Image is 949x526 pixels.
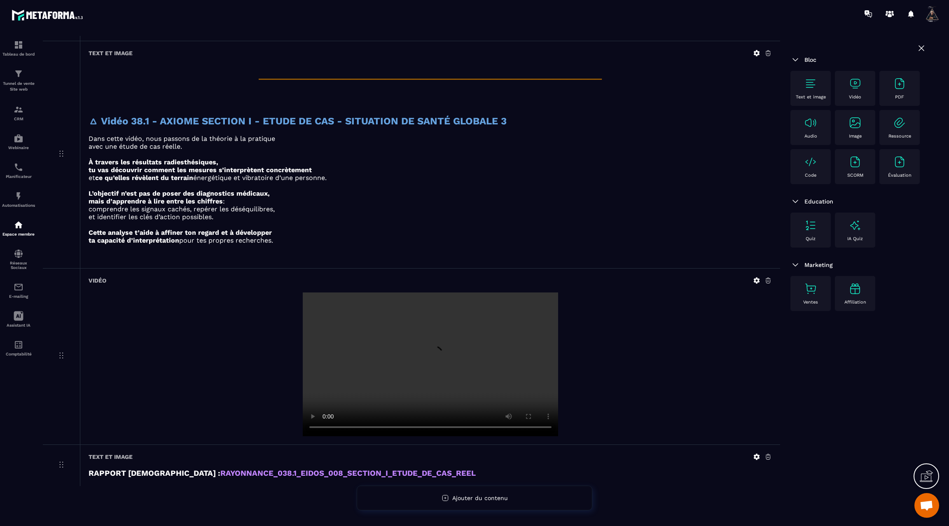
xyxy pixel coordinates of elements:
p: E-mailing [2,294,35,299]
p: Planificateur [2,174,35,179]
img: text-image no-wra [804,219,817,232]
p: Text et image [796,94,826,100]
span: Marketing [804,262,833,268]
img: text-image [848,219,862,232]
a: automationsautomationsAutomatisations [2,185,35,214]
p: PDF [895,94,904,100]
strong: tu vas découvrir comment les mesures s’interprètent concrètement [89,166,312,174]
a: automationsautomationsWebinaire [2,127,35,156]
h6: Text et image [89,50,133,56]
img: arrow-down [790,260,800,270]
img: arrow-down [790,55,800,65]
p: Tunnel de vente Site web [2,81,35,92]
img: automations [14,191,23,201]
img: formation [14,40,23,50]
img: text-image no-wra [848,155,862,168]
p: Espace membre [2,232,35,236]
p: Code [805,173,816,178]
p: Quiz [806,236,816,241]
a: accountantaccountantComptabilité [2,334,35,362]
p: IA Quiz [847,236,863,241]
p: Audio [804,133,817,139]
img: social-network [14,249,23,259]
p: Réseaux Sociaux [2,261,35,270]
img: text-image no-wra [848,77,862,90]
p: Vidéo [849,94,861,100]
a: automationsautomationsEspace membre [2,214,35,243]
span: pour tes propres recherches. [179,236,273,244]
p: Évaluation [888,173,912,178]
span: avec une étude de cas réelle. [89,143,182,150]
img: text-image no-wra [893,116,906,129]
strong: ta capacité d’interprétation [89,236,179,244]
span: : [223,197,225,205]
strong: RAPPORT [DEMOGRAPHIC_DATA] : [89,469,220,478]
a: social-networksocial-networkRéseaux Sociaux [2,243,35,276]
img: email [14,282,23,292]
p: Comptabilité [2,352,35,356]
img: text-image no-wra [804,116,817,129]
a: formationformationCRM [2,98,35,127]
img: scheduler [14,162,23,172]
p: Automatisations [2,203,35,208]
strong: ce qu’elles révèlent du terrain [95,174,193,182]
p: Ventes [803,299,818,305]
img: text-image [848,282,862,295]
img: automations [14,220,23,230]
p: Image [849,133,862,139]
span: Dans cette vidéo, nous passons de la théorie à la pratique [89,135,275,143]
strong: mais d’apprendre à lire entre les chiffres [89,197,223,205]
img: arrow-down [790,196,800,206]
img: text-image no-wra [804,282,817,295]
img: text-image no-wra [804,155,817,168]
span: _________________________________________________ [259,65,602,81]
img: text-image no-wra [893,155,906,168]
span: Ajouter du contenu [452,495,508,501]
a: Assistant IA [2,305,35,334]
a: RAYONNANCE_038.1_EIDOS_008_SECTION_I_ETUDE_DE_CAS_REEL [220,469,476,478]
span: Education [804,198,833,205]
a: schedulerschedulerPlanificateur [2,156,35,185]
p: Tableau de bord [2,52,35,56]
p: Webinaire [2,145,35,150]
strong: À travers les résultats radiesthésiques, [89,158,218,166]
p: Assistant IA [2,323,35,327]
strong: 🜂 Vidéo 38.1 - AXIOME SECTION I - ETUDE DE CAS - SITUATION DE SANTÉ GLOBALE 3 [89,115,507,127]
span: énergétique et vibratoire d’une personne. [193,174,327,182]
img: text-image no-wra [893,77,906,90]
p: Ressource [888,133,911,139]
span: et identifier les clés d’action possibles. [89,213,213,221]
img: text-image no-wra [848,116,862,129]
span: comprendre les signaux cachés, repérer les déséquilibres, [89,205,275,213]
h6: Text et image [89,454,133,460]
div: Ouvrir le chat [914,493,939,518]
span: Bloc [804,56,816,63]
img: accountant [14,340,23,350]
img: text-image no-wra [804,77,817,90]
p: SCORM [847,173,863,178]
p: Affiliation [844,299,866,305]
strong: Cette analyse t’aide à affiner ton regard et à développer [89,229,272,236]
a: emailemailE-mailing [2,276,35,305]
h6: Vidéo [89,277,106,284]
img: logo [12,7,86,23]
span: et [89,174,95,182]
img: automations [14,133,23,143]
img: formation [14,69,23,79]
strong: L’objectif n’est pas de poser des diagnostics médicaux, [89,189,270,197]
a: formationformationTunnel de vente Site web [2,63,35,98]
img: formation [14,105,23,115]
a: formationformationTableau de bord [2,34,35,63]
p: CRM [2,117,35,121]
